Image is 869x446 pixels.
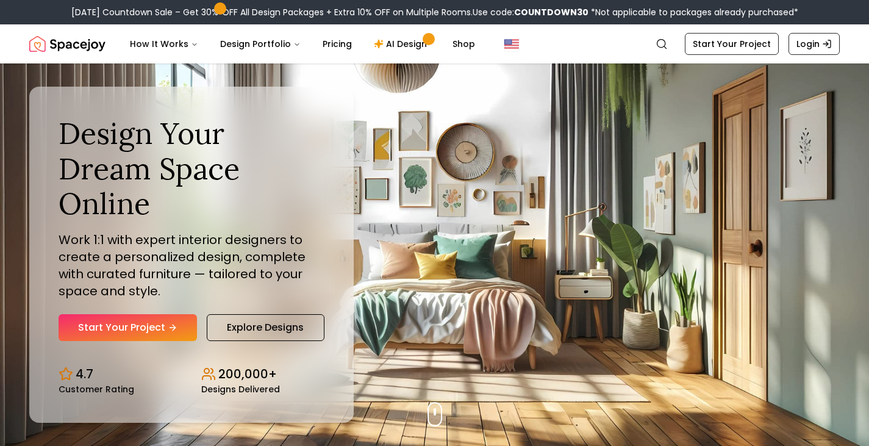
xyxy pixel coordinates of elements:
button: How It Works [120,32,208,56]
p: 200,000+ [218,365,277,383]
p: Work 1:1 with expert interior designers to create a personalized design, complete with curated fu... [59,231,324,300]
a: Start Your Project [685,33,779,55]
small: Designs Delivered [201,385,280,394]
h1: Design Your Dream Space Online [59,116,324,221]
button: Design Portfolio [210,32,310,56]
nav: Global [29,24,840,63]
b: COUNTDOWN30 [514,6,588,18]
span: Use code: [473,6,588,18]
span: *Not applicable to packages already purchased* [588,6,798,18]
div: [DATE] Countdown Sale – Get 30% OFF All Design Packages + Extra 10% OFF on Multiple Rooms. [71,6,798,18]
img: Spacejoy Logo [29,32,105,56]
a: AI Design [364,32,440,56]
p: 4.7 [76,365,93,383]
img: United States [504,37,519,51]
small: Customer Rating [59,385,134,394]
a: Explore Designs [207,314,324,341]
nav: Main [120,32,485,56]
a: Login [789,33,840,55]
div: Design stats [59,356,324,394]
a: Shop [443,32,485,56]
a: Pricing [313,32,362,56]
a: Start Your Project [59,314,197,341]
a: Spacejoy [29,32,105,56]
